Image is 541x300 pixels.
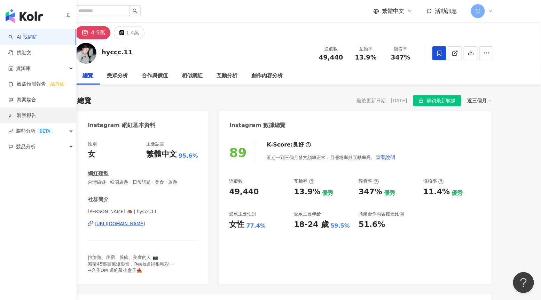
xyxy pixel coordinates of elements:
[77,96,91,105] div: 總覽
[355,54,377,61] span: 13.9%
[322,189,334,197] div: 優秀
[331,222,350,230] div: 59.5%
[88,179,198,185] span: 台灣旅遊 · 韓國旅遊 · 日常話題 · 美食 · 旅遊
[413,95,461,106] button: 解鎖最新數據
[267,150,396,164] div: 近期一到三個月發文頻率正常，且漲粉率與互動率高。
[146,141,164,147] div: 主要語言
[359,211,404,217] div: 商業合作內容覆蓋比例
[423,178,444,184] div: 漲粉率
[217,72,237,80] div: 互動分析
[126,28,139,38] div: 1.4萬
[16,61,31,76] span: 資源庫
[229,211,257,217] div: 受眾主要性別
[467,96,492,105] div: 近三個月
[229,219,245,230] div: 女性
[452,189,463,197] div: 優秀
[182,72,203,80] div: 相似網紅
[88,208,198,215] span: [PERSON_NAME] 🦔 | hyccc.11
[142,72,168,80] div: 合作與價值
[476,7,480,15] span: 試
[391,54,410,61] span: 347%
[88,141,97,147] div: 性別
[133,8,138,13] span: search
[8,81,66,88] a: 效益預測報告ALPHA
[426,95,456,106] span: 解鎖最新數據
[88,221,198,227] a: [URL][DOMAIN_NAME]
[359,219,385,230] div: 51.6%
[246,222,266,230] div: 77.4%
[8,112,36,119] a: 洞察報告
[359,187,382,197] div: 347%
[83,72,93,80] div: 總覽
[513,272,534,293] iframe: Help Scout Beacon - Open
[353,46,379,53] div: 互動率
[294,219,329,230] div: 18-24 歲
[359,178,379,184] div: 觀看率
[229,121,286,129] div: Instagram 數據總覽
[294,211,321,217] div: 受眾主要年齡
[88,170,109,177] div: 網紅類型
[8,49,31,56] a: 找貼文
[6,9,43,23] img: logo
[16,139,36,155] span: 競品分析
[419,98,424,103] span: lock
[267,141,311,149] div: K-Score :
[8,129,13,134] span: rise
[319,54,343,61] span: 49,440
[251,72,283,80] div: 創作內容分析
[8,34,38,41] a: searchAI 找網紅
[102,48,132,56] div: hyccc.11
[37,128,53,135] div: BETA
[88,149,95,160] div: 女
[387,46,414,53] div: 觀看率
[229,178,243,184] div: 追蹤數
[91,28,105,38] div: 4.9萬
[318,46,344,53] div: 追蹤數
[114,26,144,39] button: 1.4萬
[294,187,320,197] div: 13.9%
[76,43,96,64] img: KOL Avatar
[384,189,395,197] div: 優秀
[179,152,198,160] span: 95.6%
[376,150,396,164] button: 查看說明
[76,26,110,39] button: 4.9萬
[95,221,145,227] div: [URL][DOMAIN_NAME]
[88,121,155,129] div: Instagram 網紅基本資料
[229,145,247,160] div: 89
[107,72,128,80] div: 受眾分析
[294,178,314,184] div: 互動率
[146,149,177,160] div: 繁體中文
[293,141,304,149] div: 良好
[229,187,259,197] div: 49,440
[16,123,53,139] span: 趨勢分析
[8,96,36,103] a: 商案媒合
[357,98,407,103] div: 最後更新日期：[DATE]
[376,155,395,160] span: 查看說明
[88,196,109,203] div: 社群簡介
[435,8,457,14] span: 活動訊息
[88,255,173,273] span: 拍旅遊、住宿、服飾、美食的人 📷 累積45部百萬短影音，Reels過得很精彩⋯ ⇴合作DM 邀約敲小盒子📥
[382,7,404,15] span: 繁體中文
[423,187,450,197] div: 11.4%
